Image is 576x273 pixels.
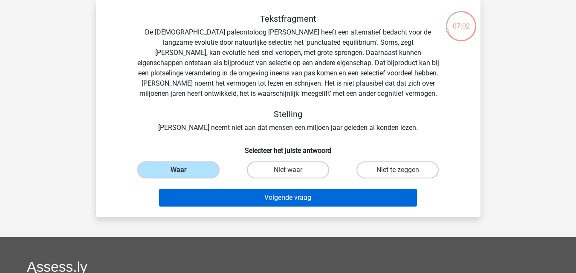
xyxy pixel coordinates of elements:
div: 07:02 [445,10,477,32]
div: De [DEMOGRAPHIC_DATA] paleontoloog [PERSON_NAME] heeft een alternatief bedacht voor de langzame e... [110,14,467,133]
label: Niet te zeggen [356,161,439,178]
label: Waar [137,161,220,178]
h6: Selecteer het juiste antwoord [110,140,467,155]
h5: Stelling [137,109,440,119]
h5: Tekstfragment [137,14,440,24]
label: Niet waar [247,161,329,178]
button: Volgende vraag [159,189,417,207]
